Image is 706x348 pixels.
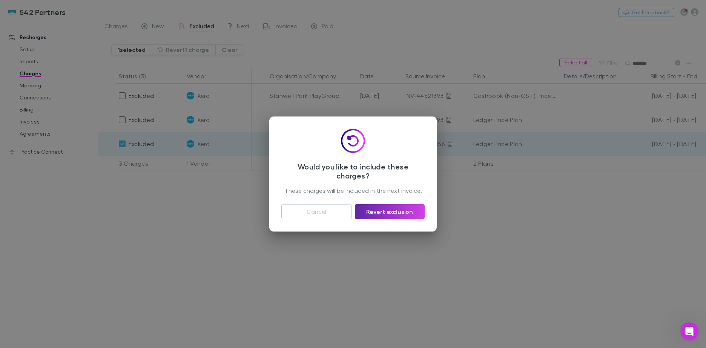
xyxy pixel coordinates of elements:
[281,162,425,180] h3: Would you like to include these charges?
[341,129,365,153] img: Include icon
[680,322,698,340] iframe: Intercom live chat
[281,186,425,195] div: These charges will be included in the next invoice.
[355,204,425,219] button: Revert exclusion
[281,204,352,219] button: Cancel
